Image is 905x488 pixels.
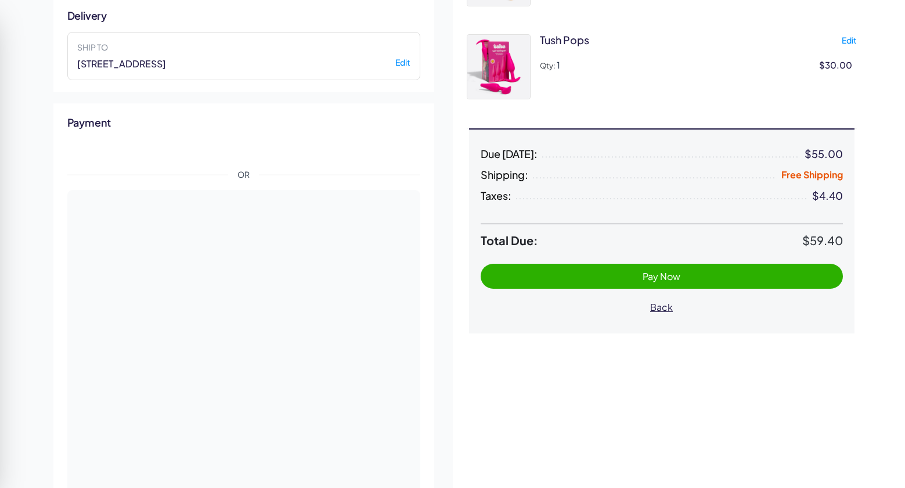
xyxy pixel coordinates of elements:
img: toy_ecomm_refreshArtboard14.jpg [467,35,530,99]
label: Ship to [77,42,410,52]
button: Edit [395,58,410,68]
div: tush pops [540,33,589,47]
iframe: Secure express checkout frame [65,132,423,162]
div: Qty: [540,59,560,71]
span: Free Shipping [781,168,843,181]
span: Total Due: [481,234,802,247]
span: Taxes: [481,190,511,202]
div: $30.00 [819,59,857,71]
span: Pay Now [643,270,680,282]
button: Back [481,295,843,320]
span: Back [650,301,673,313]
div: $55.00 [805,148,843,160]
span: 1 [557,59,560,70]
span: OR [228,169,259,181]
button: Pay Now [481,264,843,289]
span: Due [DATE]: [481,148,538,160]
button: Edit [842,35,857,46]
span: $59.40 [802,233,843,247]
span: [STREET_ADDRESS] [77,58,166,70]
h2: Delivery [67,8,420,23]
div: $4.40 [812,190,843,202]
h2: Payment [67,115,420,130]
span: Shipping: [481,169,528,181]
